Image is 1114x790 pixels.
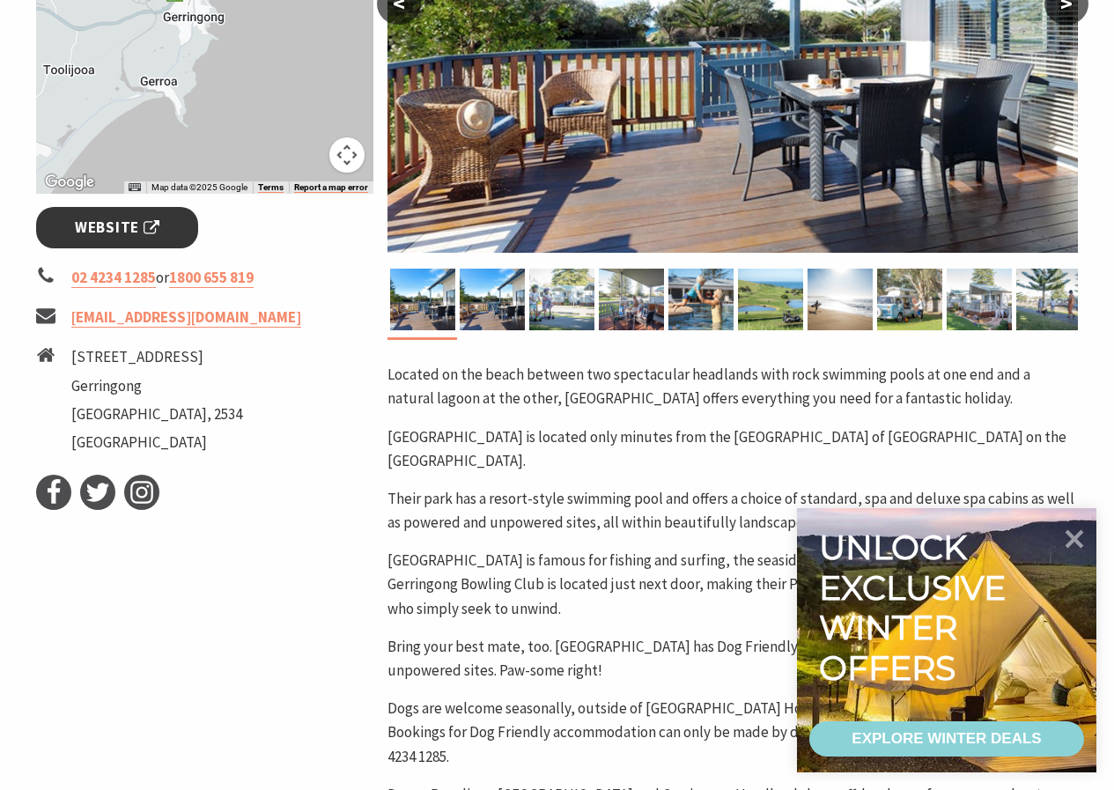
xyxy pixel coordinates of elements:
img: Cabin deck at Werri Beach Holiday Park [390,269,455,330]
p: Bring your best mate, too. [GEOGRAPHIC_DATA] has Dog Friendly Cabin accommodation and powered or ... [387,635,1078,683]
p: [GEOGRAPHIC_DATA] is located only minutes from the [GEOGRAPHIC_DATA] of [GEOGRAPHIC_DATA] on the ... [387,425,1078,473]
img: Surfing Spot, Werri Beach Holiday Park [808,269,873,330]
li: [GEOGRAPHIC_DATA], 2534 [71,402,242,426]
div: EXPLORE WINTER DEALS [852,721,1041,757]
p: [GEOGRAPHIC_DATA] is famous for fishing and surfing, the seaside golf course is moments away, whi... [387,549,1078,621]
a: Website [36,207,199,248]
img: Werri Beach Holiday Park [738,269,803,330]
a: Terms [258,182,284,193]
p: Their park has a resort-style swimming pool and offers a choice of standard, spa and deluxe spa c... [387,487,1078,535]
img: Swimming Pool - Werri Beach Holiday Park [668,269,734,330]
a: Open this area in Google Maps (opens a new window) [41,171,99,194]
img: Cabin deck at Werri Beach Holiday Park [460,269,525,330]
li: [GEOGRAPHIC_DATA] [71,431,242,454]
li: Gerringong [71,374,242,398]
p: Dogs are welcome seasonally, outside of [GEOGRAPHIC_DATA] Holidays, Public Holidays and Long Week... [387,697,1078,769]
li: or [36,266,374,290]
img: Werri Beach Holiday Park, Gerringong [877,269,942,330]
img: Werri Beach Holiday Park, Gerringong [529,269,594,330]
a: 1800 655 819 [169,268,254,288]
img: Werri Beach Holiday Park, Dog Friendly [947,269,1012,330]
a: 02 4234 1285 [71,268,156,288]
button: Keyboard shortcuts [129,181,141,194]
img: Google [41,171,99,194]
li: [STREET_ADDRESS] [71,345,242,369]
div: Unlock exclusive winter offers [819,528,1014,688]
span: Website [75,216,159,240]
p: Located on the beach between two spectacular headlands with rock swimming pools at one end and a ... [387,363,1078,410]
button: Map camera controls [329,137,365,173]
a: EXPLORE WINTER DEALS [809,721,1084,757]
a: Report a map error [294,182,368,193]
span: Map data ©2025 Google [151,182,247,192]
a: [EMAIL_ADDRESS][DOMAIN_NAME] [71,307,301,328]
img: Werri Beach Holiday Park - Dog Friendly [1016,269,1081,330]
img: Private Balcony - Holiday Cabin Werri Beach Holiday Park [599,269,664,330]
